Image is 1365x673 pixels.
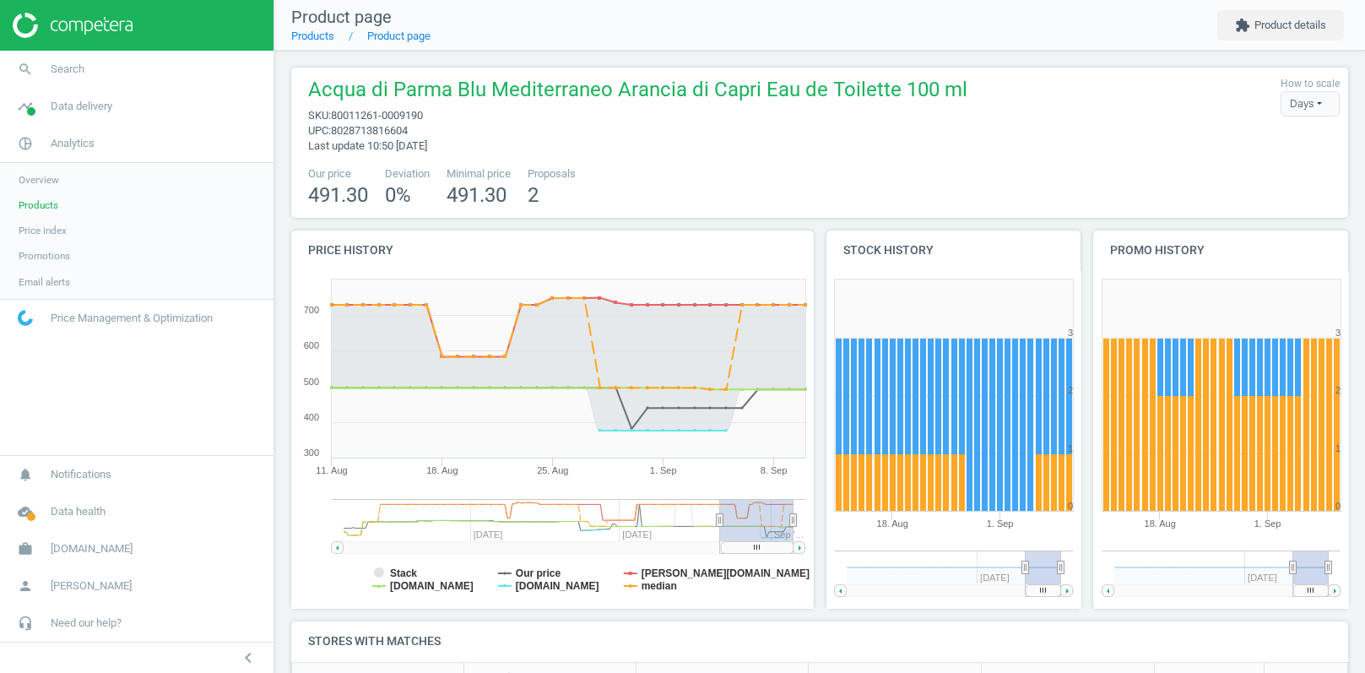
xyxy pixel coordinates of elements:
[1254,518,1281,529] tspan: 1. Sep
[9,459,41,491] i: notifications
[1335,385,1341,395] text: 2
[9,53,41,85] i: search
[291,621,1348,661] h4: Stores with matches
[291,30,334,42] a: Products
[528,166,576,182] span: Proposals
[9,533,41,565] i: work
[304,305,319,315] text: 700
[308,124,331,137] span: upc :
[308,183,368,207] span: 491.30
[51,136,95,151] span: Analytics
[650,465,677,475] tspan: 1. Sep
[19,173,59,187] span: Overview
[1281,91,1340,117] div: Days
[390,567,417,579] tspan: Stack
[9,90,41,122] i: timeline
[390,580,474,592] tspan: [DOMAIN_NAME]
[9,570,41,602] i: person
[642,580,677,592] tspan: median
[447,183,506,207] span: 491.30
[51,311,213,326] span: Price Management & Optimization
[18,310,33,326] img: wGWNvw8QSZomAAAAABJRU5ErkJggg==
[51,99,112,114] span: Data delivery
[19,249,70,263] span: Promotions
[1235,18,1250,33] i: extension
[1281,77,1340,91] label: How to scale
[877,518,908,529] tspan: 18. Aug
[1093,231,1348,270] h4: Promo history
[308,139,427,152] span: Last update 10:50 [DATE]
[227,647,269,669] button: chevron_left
[1335,328,1341,338] text: 3
[1068,385,1073,395] text: 2
[51,467,111,482] span: Notifications
[426,465,458,475] tspan: 18. Aug
[304,340,319,350] text: 600
[1068,501,1073,511] text: 0
[516,567,561,579] tspan: Our price
[774,529,804,540] tspan: Sep '…
[761,465,788,475] tspan: 8. Sep
[51,504,106,519] span: Data health
[331,109,423,122] span: 80011261-0009190
[9,128,41,160] i: pie_chart_outlined
[238,648,258,668] i: chevron_left
[51,541,133,556] span: [DOMAIN_NAME]
[19,275,70,289] span: Email alerts
[642,567,810,579] tspan: [PERSON_NAME][DOMAIN_NAME]
[1068,443,1073,453] text: 1
[9,496,41,528] i: cloud_done
[385,183,411,207] span: 0 %
[316,465,347,475] tspan: 11. Aug
[516,580,599,592] tspan: [DOMAIN_NAME]
[528,183,539,207] span: 2
[1217,10,1344,41] button: extensionProduct details
[1145,518,1176,529] tspan: 18. Aug
[51,616,122,631] span: Need our help?
[1068,328,1073,338] text: 3
[304,448,319,458] text: 300
[1335,501,1341,511] text: 0
[51,62,84,77] span: Search
[385,166,430,182] span: Deviation
[304,412,319,422] text: 400
[308,76,967,108] span: Acqua di Parma Blu Mediterraneo Arancia di Capri Eau de Toilette 100 ml
[51,578,132,594] span: [PERSON_NAME]
[987,518,1014,529] tspan: 1. Sep
[19,198,58,212] span: Products
[19,224,67,237] span: Price index
[331,124,408,137] span: 8028713816604
[1335,443,1341,453] text: 1
[826,231,1081,270] h4: Stock history
[308,166,368,182] span: Our price
[367,30,431,42] a: Product page
[291,7,392,27] span: Product page
[537,465,568,475] tspan: 25. Aug
[308,109,331,122] span: sku :
[447,166,511,182] span: Minimal price
[304,377,319,387] text: 500
[13,13,133,38] img: ajHJNr6hYgQAAAAASUVORK5CYII=
[291,231,814,270] h4: Price history
[9,607,41,639] i: headset_mic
